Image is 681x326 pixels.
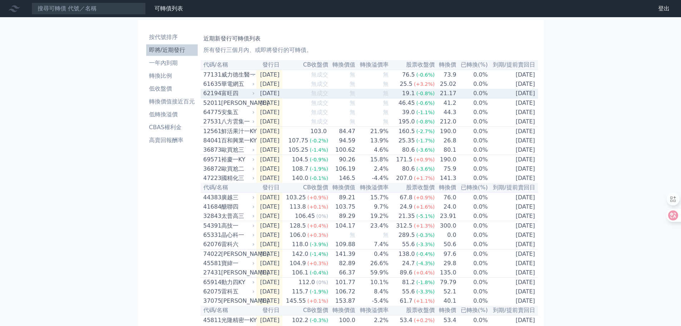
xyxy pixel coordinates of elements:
[457,155,488,165] td: 0.0%
[398,268,414,277] div: 89.6
[356,174,389,183] td: -4.4%
[329,155,356,165] td: 90.26
[356,127,389,136] td: 21.9%
[414,223,435,229] span: (+1.3%)
[146,83,198,94] a: 低收盤價
[329,164,356,174] td: 106.19
[146,46,198,54] li: 即將/近期發行
[457,230,488,240] td: 0.0%
[457,98,488,108] td: 0.0%
[435,202,457,211] td: 24.0
[435,211,457,221] td: 23.91
[488,278,538,287] td: [DATE]
[146,57,198,69] a: 一年內到期
[291,155,310,164] div: 104.5
[146,110,198,119] li: 低轉換溢價
[488,155,538,165] td: [DATE]
[256,211,282,221] td: [DATE]
[310,270,328,276] span: (-0.4%)
[652,3,675,14] a: 登出
[356,60,389,70] th: 轉換溢價率
[435,98,457,108] td: 41.2
[203,46,535,54] p: 所有發行三個月內、或即將發行的可轉債。
[488,240,538,249] td: [DATE]
[488,136,538,145] td: [DATE]
[203,136,219,145] div: 84041
[457,117,488,127] td: 0.0%
[256,117,282,127] td: [DATE]
[329,145,356,155] td: 100.62
[311,118,328,125] span: 無成交
[416,213,435,219] span: (-5.1%)
[221,193,253,202] div: 廣越三
[256,249,282,259] td: [DATE]
[457,145,488,155] td: 0.0%
[329,249,356,259] td: 141.39
[457,278,488,287] td: 0.0%
[401,146,416,154] div: 80.6
[146,84,198,93] li: 低收盤價
[435,117,457,127] td: 212.0
[435,221,457,231] td: 300.0
[316,213,328,219] span: (0%)
[435,145,457,155] td: 80.1
[435,278,457,287] td: 79.79
[457,164,488,174] td: 0.0%
[435,60,457,70] th: 轉換價
[356,221,389,231] td: 23.4%
[397,99,416,107] div: 46.45
[287,146,310,154] div: 105.25
[457,202,488,211] td: 0.0%
[488,249,538,259] td: [DATE]
[457,193,488,202] td: 0.0%
[309,127,328,136] div: 103.0
[310,251,328,257] span: (-1.4%)
[350,71,355,78] span: 無
[256,98,282,108] td: [DATE]
[398,193,414,202] div: 67.8
[350,90,355,97] span: 無
[329,127,356,136] td: 84.47
[350,118,355,125] span: 無
[397,127,416,136] div: 160.5
[488,145,538,155] td: [DATE]
[221,259,253,268] div: 寶緯一
[329,183,356,193] th: 轉換價值
[356,202,389,211] td: 9.7%
[488,117,538,127] td: [DATE]
[31,3,146,15] input: 搜尋可轉債 代號／名稱
[397,250,416,258] div: 138.0
[414,157,435,162] span: (+0.9%)
[416,279,435,285] span: (-1.8%)
[350,232,355,238] span: 無
[203,80,219,88] div: 61635
[435,240,457,249] td: 50.6
[457,211,488,221] td: 0.0%
[221,222,253,230] div: 高技一
[221,70,253,79] div: 威力德生醫一
[203,268,219,277] div: 27431
[398,203,414,211] div: 24.9
[397,136,416,145] div: 25.35
[435,155,457,165] td: 190.0
[329,174,356,183] td: 146.5
[221,146,253,154] div: 歐買尬三
[395,155,414,164] div: 171.5
[457,79,488,89] td: 0.0%
[488,259,538,268] td: [DATE]
[329,202,356,211] td: 103.75
[293,212,316,220] div: 106.45
[288,231,307,239] div: 106.0
[256,183,282,193] th: 發行日
[256,127,282,136] td: [DATE]
[488,164,538,174] td: [DATE]
[457,60,488,70] th: 已轉換(%)
[311,90,328,97] span: 無成交
[203,174,219,183] div: 47223
[221,240,253,249] div: 雷科六
[435,136,457,145] td: 26.8
[457,259,488,268] td: 0.0%
[146,123,198,132] li: CBAS權利金
[329,268,356,278] td: 66.37
[488,108,538,117] td: [DATE]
